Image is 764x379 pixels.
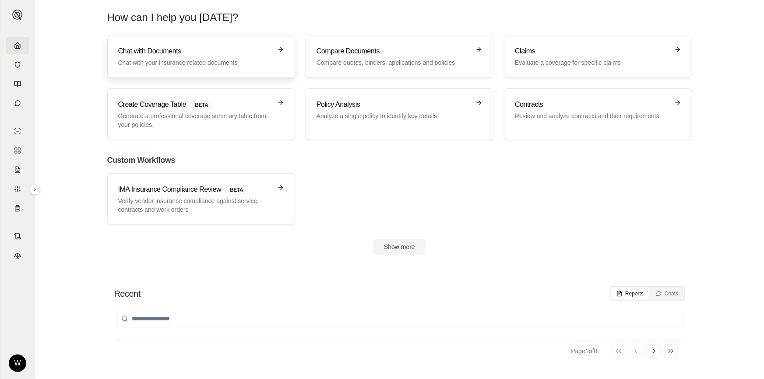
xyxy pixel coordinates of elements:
[306,35,493,78] a: Compare DocumentsCompare quotes, binders, applications and policies
[317,46,470,56] h3: Compare Documents
[317,112,470,120] p: Analyze a single policy to identify key details
[656,290,678,297] div: Chats
[9,354,26,372] div: W
[6,56,29,74] a: Documents Vault
[6,228,29,245] a: Contract Analysis
[504,35,692,78] a: ClaimsEvaluate a coverage for specific claims
[107,88,295,140] a: Create Coverage TableBETAGenerate a professional coverage summary table from your policies.
[515,46,669,56] h3: Claims
[107,35,295,78] a: Chat with DocumentsChat with your insurance related documents
[6,161,29,179] a: Claim Coverage
[118,112,272,129] p: Generate a professional coverage summary table from your policies.
[571,347,598,355] div: Page 1 of 0
[190,100,213,110] span: BETA
[107,154,692,166] h2: Custom Workflows
[616,290,644,297] div: Reports
[515,58,669,67] p: Evaluate a coverage for specific claims
[225,185,248,195] span: BETA
[6,123,29,140] a: Single Policy
[504,88,692,140] a: ContractsReview and analyze contracts and their requirements
[118,99,272,110] h3: Create Coverage Table
[114,288,141,300] h2: Recent
[118,184,272,195] h3: IMA Insurance Compliance Review
[30,184,40,195] button: Expand sidebar
[515,112,669,120] p: Review and analyze contracts and their requirements
[118,46,272,56] h3: Chat with Documents
[6,247,29,264] a: Legal Search Engine
[306,88,493,140] a: Policy AnalysisAnalyze a single policy to identify key details
[6,200,29,217] a: Coverage Table
[107,173,295,225] a: IMA Insurance Compliance ReviewBETAVerify vendor insurance compliance against service contracts a...
[6,142,29,159] a: Policy Comparisons
[317,99,470,110] h3: Policy Analysis
[6,180,29,198] a: Custom Report
[6,95,29,112] a: Chat
[611,288,649,300] button: Reports
[118,58,272,67] p: Chat with your insurance related documents
[515,99,669,110] h3: Contracts
[6,75,29,93] a: Prompt Library
[6,37,29,54] a: Home
[317,58,470,67] p: Compare quotes, binders, applications and policies
[651,288,683,300] button: Chats
[373,239,426,255] button: Show more
[114,336,685,375] div: No Results
[107,11,692,25] h1: How can I help you [DATE]?
[12,10,23,20] img: Expand sidebar
[9,6,26,24] button: Expand sidebar
[118,197,272,214] p: Verify vendor insurance compliance against service contracts and work orders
